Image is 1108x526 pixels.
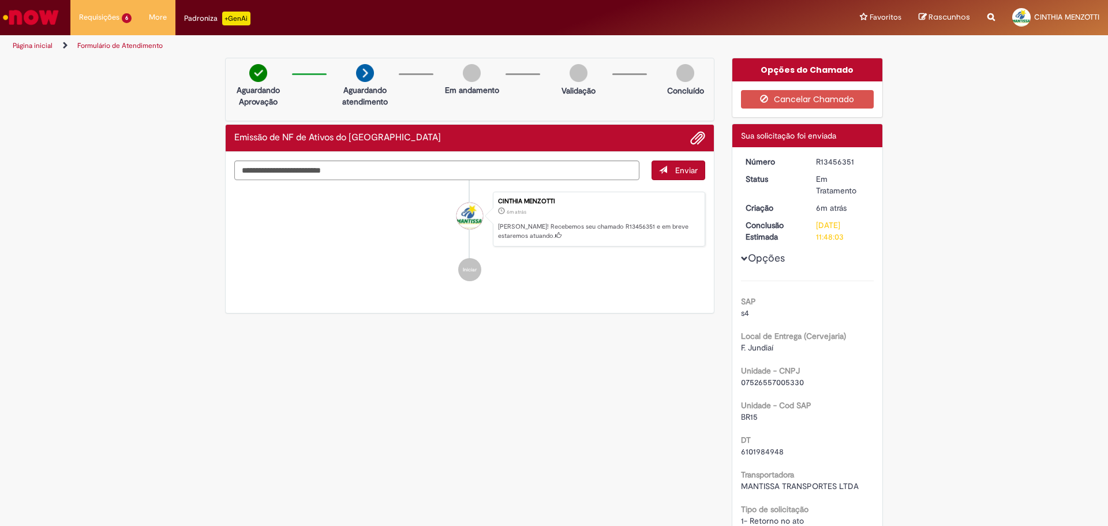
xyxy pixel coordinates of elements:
p: Aguardando Aprovação [230,84,286,107]
div: [DATE] 11:48:03 [816,219,870,243]
dt: Número [737,156,808,167]
p: Aguardando atendimento [337,84,393,107]
b: Tipo de solicitação [741,504,808,514]
dt: Criação [737,202,808,214]
span: 6m atrás [507,208,526,215]
span: 6101984948 [741,446,784,457]
h2: Emissão de NF de Ativos do ASVD Histórico de tíquete [234,133,441,143]
div: Em Tratamento [816,173,870,196]
button: Enviar [652,161,705,180]
a: Formulário de Atendimento [77,41,163,50]
button: Adicionar anexos [690,130,705,146]
p: Concluído [667,85,704,96]
span: BR15 [741,412,758,422]
b: Unidade - Cod SAP [741,400,811,411]
span: More [149,12,167,23]
div: R13456351 [816,156,870,167]
p: Em andamento [445,84,499,96]
div: CINTHIA MENZOTTI [456,203,483,229]
div: Opções do Chamado [732,58,883,81]
img: arrow-next.png [356,64,374,82]
img: img-circle-grey.png [676,64,694,82]
span: Sua solicitação foi enviada [741,130,836,141]
span: 07526557005330 [741,377,804,387]
b: Unidade - CNPJ [741,365,800,376]
span: s4 [741,308,749,318]
span: MANTISSA TRANSPORTES LTDA [741,481,859,491]
div: Padroniza [184,12,250,25]
img: img-circle-grey.png [463,64,481,82]
b: DT [741,435,751,445]
dt: Status [737,173,808,185]
span: F. Jundiaí [741,342,773,353]
time: 28/08/2025 09:48:00 [507,208,526,215]
span: Requisições [79,12,119,23]
span: Rascunhos [929,12,970,23]
b: Local de Entrega (Cervejaria) [741,331,846,341]
img: img-circle-grey.png [570,64,587,82]
div: CINTHIA MENZOTTI [498,198,699,205]
dt: Conclusão Estimada [737,219,808,243]
textarea: Digite sua mensagem aqui... [234,161,639,180]
a: Página inicial [13,41,53,50]
p: +GenAi [222,12,250,25]
p: Validação [562,85,596,96]
button: Cancelar Chamado [741,90,874,109]
span: 6m atrás [816,203,847,213]
b: Transportadora [741,469,794,480]
span: Favoritos [870,12,901,23]
b: SAP [741,296,756,307]
a: Rascunhos [919,12,970,23]
span: CINTHIA MENZOTTI [1034,12,1099,22]
img: check-circle-green.png [249,64,267,82]
ul: Trilhas de página [9,35,730,57]
span: 1- Retorno no ato [741,516,804,526]
span: 6 [122,13,132,23]
div: 28/08/2025 09:48:00 [816,202,870,214]
li: CINTHIA MENZOTTI [234,192,705,247]
span: Enviar [675,165,698,176]
img: ServiceNow [1,6,61,29]
time: 28/08/2025 09:48:00 [816,203,847,213]
p: [PERSON_NAME]! Recebemos seu chamado R13456351 e em breve estaremos atuando. [498,222,699,240]
ul: Histórico de tíquete [234,180,705,293]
